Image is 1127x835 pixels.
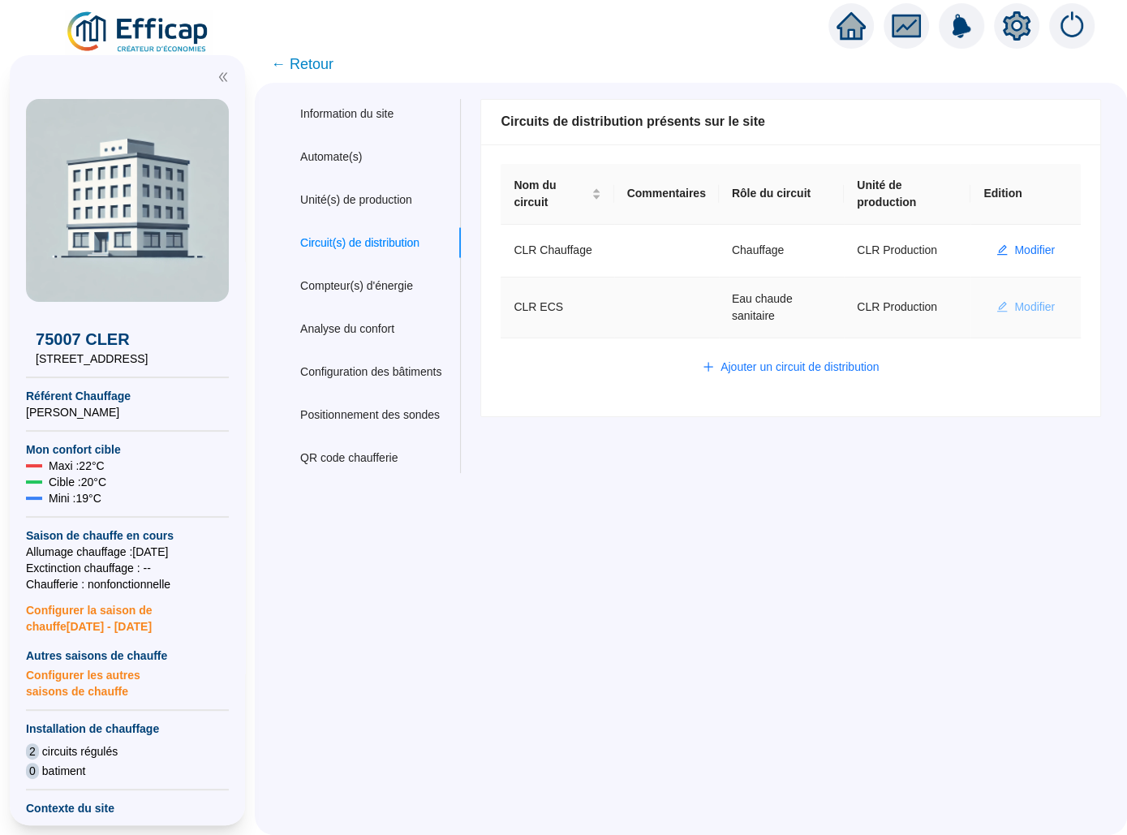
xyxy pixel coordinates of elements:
[1014,242,1055,259] span: Modifier
[837,11,866,41] span: home
[26,404,229,420] span: [PERSON_NAME]
[26,544,229,560] span: Allumage chauffage : [DATE]
[892,11,921,41] span: fund
[1014,299,1055,316] span: Modifier
[49,474,106,490] span: Cible : 20 °C
[996,301,1008,312] span: edit
[271,53,333,75] span: ← Retour
[300,278,413,295] div: Compteur(s) d'énergie
[26,576,229,592] span: Chaufferie : non fonctionnelle
[501,112,1081,131] div: Circuits de distribution présents sur le site
[26,664,229,699] span: Configurer les autres saisons de chauffe
[26,388,229,404] span: Référent Chauffage
[1002,11,1031,41] span: setting
[614,164,719,225] th: Commentaires
[26,800,229,816] span: Contexte du site
[65,10,212,55] img: efficap energie logo
[983,238,1068,264] button: Modifier
[844,278,970,338] td: CLR Production
[300,364,441,381] div: Configuration des bâtiments
[719,225,844,278] td: Chauffage
[26,721,229,737] span: Installation de chauffage
[300,450,398,467] div: QR code chaufferie
[26,743,39,760] span: 2
[514,177,587,211] span: Nom du circuit
[719,278,844,338] td: Eau chaude sanitaire
[36,328,219,351] span: 75007 CLER
[1049,3,1095,49] img: alerts
[721,359,879,376] span: Ajouter un circuit de distribution
[49,490,101,506] span: Mini : 19 °C
[703,361,714,372] span: plus
[844,164,970,225] th: Unité de production
[300,148,362,166] div: Automate(s)
[300,105,394,123] div: Information du site
[36,351,219,367] span: [STREET_ADDRESS]
[26,648,229,664] span: Autres saisons de chauffe
[501,164,613,225] th: Nom du circuit
[42,743,118,760] span: circuits régulés
[300,321,394,338] div: Analyse du confort
[300,407,440,424] div: Positionnement des sondes
[42,763,86,779] span: batiment
[26,527,229,544] span: Saison de chauffe en cours
[300,192,412,209] div: Unité(s) de production
[26,441,229,458] span: Mon confort cible
[844,225,970,278] td: CLR Production
[719,164,844,225] th: Rôle du circuit
[690,355,892,381] button: Ajouter un circuit de distribution
[300,235,419,252] div: Circuit(s) de distribution
[939,3,984,49] img: alerts
[26,763,39,779] span: 0
[983,295,1068,321] button: Modifier
[501,225,613,278] td: CLR Chauffage
[49,458,105,474] span: Maxi : 22 °C
[26,560,229,576] span: Exctinction chauffage : --
[217,71,229,83] span: double-left
[26,592,229,635] span: Configurer la saison de chauffe [DATE] - [DATE]
[970,164,1081,225] th: Edition
[996,244,1008,256] span: edit
[501,278,613,338] td: CLR ECS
